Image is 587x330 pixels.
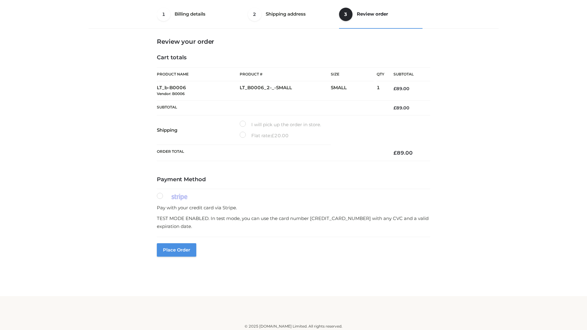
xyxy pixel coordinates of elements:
span: £ [393,105,396,111]
td: LT_b-B0006 [157,81,240,101]
th: Order Total [157,145,384,161]
bdi: 89.00 [393,150,413,156]
span: £ [393,150,397,156]
th: Subtotal [384,68,430,81]
td: LT_B0006_2-_-SMALL [240,81,331,101]
th: Qty [377,67,384,81]
label: I will pick up the order in store. [240,121,321,129]
p: Pay with your credit card via Stripe. [157,204,430,212]
p: TEST MODE ENABLED. In test mode, you can use the card number [CREDIT_CARD_NUMBER] with any CVC an... [157,215,430,230]
td: SMALL [331,81,377,101]
small: Vendor: B0006 [157,91,185,96]
label: Flat rate: [240,132,289,140]
bdi: 89.00 [393,105,409,111]
button: Place order [157,243,196,257]
h4: Payment Method [157,176,430,183]
h4: Cart totals [157,54,430,61]
span: £ [271,133,274,138]
td: 1 [377,81,384,101]
th: Product # [240,67,331,81]
h3: Review your order [157,38,430,45]
th: Size [331,68,374,81]
span: £ [393,86,396,91]
bdi: 20.00 [271,133,289,138]
th: Product Name [157,67,240,81]
th: Subtotal [157,100,384,115]
th: Shipping [157,116,240,145]
div: © 2025 [DOMAIN_NAME] Limited. All rights reserved. [91,323,496,329]
bdi: 89.00 [393,86,409,91]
